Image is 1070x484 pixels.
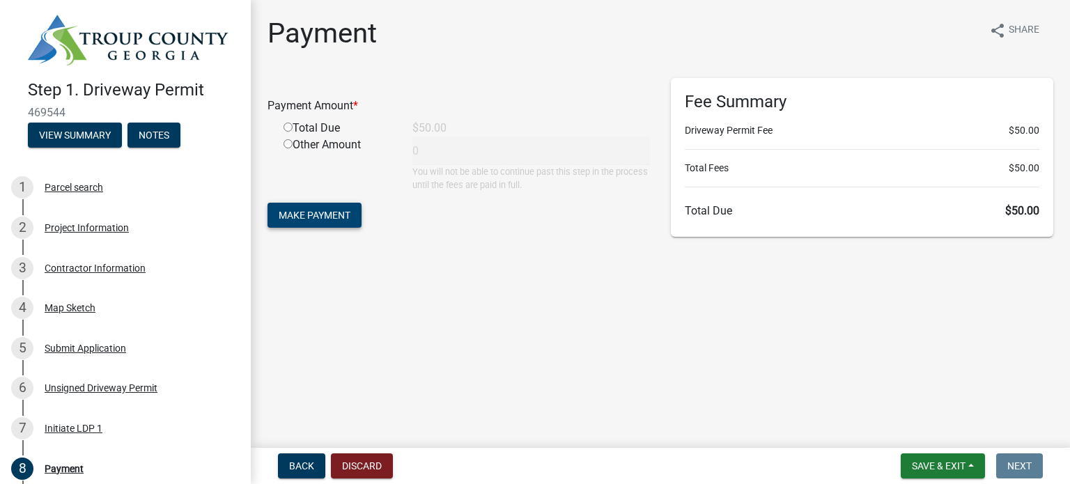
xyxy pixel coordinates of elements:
[11,257,33,279] div: 3
[1009,161,1039,175] span: $50.00
[901,453,985,478] button: Save & Exit
[45,343,126,353] div: Submit Application
[28,80,240,100] h4: Step 1. Driveway Permit
[45,423,102,433] div: Initiate LDP 1
[45,464,84,474] div: Payment
[127,130,180,141] wm-modal-confirm: Notes
[127,123,180,148] button: Notes
[11,458,33,480] div: 8
[912,460,966,471] span: Save & Exit
[28,15,228,65] img: Troup County, Georgia
[267,203,362,228] button: Make Payment
[685,123,1039,138] li: Driveway Permit Fee
[1009,22,1039,39] span: Share
[996,453,1043,478] button: Next
[685,92,1039,112] h6: Fee Summary
[11,297,33,319] div: 4
[685,161,1039,175] li: Total Fees
[273,120,402,136] div: Total Due
[279,210,350,221] span: Make Payment
[278,453,325,478] button: Back
[45,263,146,273] div: Contractor Information
[978,17,1050,44] button: shareShare
[989,22,1006,39] i: share
[1009,123,1039,138] span: $50.00
[11,417,33,439] div: 7
[45,383,157,393] div: Unsigned Driveway Permit
[273,136,402,192] div: Other Amount
[331,453,393,478] button: Discard
[11,176,33,198] div: 1
[11,337,33,359] div: 5
[11,377,33,399] div: 6
[45,303,95,313] div: Map Sketch
[11,217,33,239] div: 2
[267,17,377,50] h1: Payment
[45,223,129,233] div: Project Information
[28,123,122,148] button: View Summary
[1005,204,1039,217] span: $50.00
[28,106,223,119] span: 469544
[45,182,103,192] div: Parcel search
[257,97,660,114] div: Payment Amount
[685,204,1039,217] h6: Total Due
[289,460,314,471] span: Back
[28,130,122,141] wm-modal-confirm: Summary
[1007,460,1032,471] span: Next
